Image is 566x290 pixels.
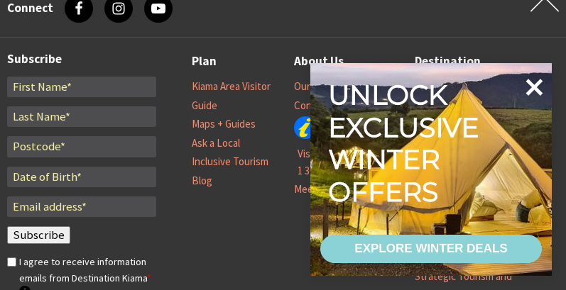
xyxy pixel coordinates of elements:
[320,235,542,263] a: EXPLORE WINTER DEALS
[354,235,507,263] div: EXPLORE WINTER DEALS
[294,52,344,72] a: About Us
[7,226,70,244] input: Subscribe
[328,79,485,208] div: Unlock exclusive winter offers
[192,52,217,72] a: Plan
[7,1,53,16] h3: Connect
[294,99,330,113] a: Contact
[192,155,268,169] a: Inclusive Tourism
[294,79,337,94] a: Our Team
[7,106,156,127] input: Last Name*
[415,52,517,111] a: Destination Kiama Partnership
[192,117,256,131] a: Maps + Guides
[298,164,354,178] a: 1 300 654 262
[7,77,156,97] input: First Name*
[7,136,156,157] input: Postcode*
[7,196,156,217] input: Email address*
[298,147,414,161] a: Visitor Information Centre
[7,167,156,187] input: Date of Birth*
[192,174,212,188] a: Blog
[294,182,366,196] a: Meet the Locals
[192,136,240,150] a: Ask a Local
[192,79,271,113] a: Kiama Area Visitor Guide
[7,52,156,67] h3: Subscribe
